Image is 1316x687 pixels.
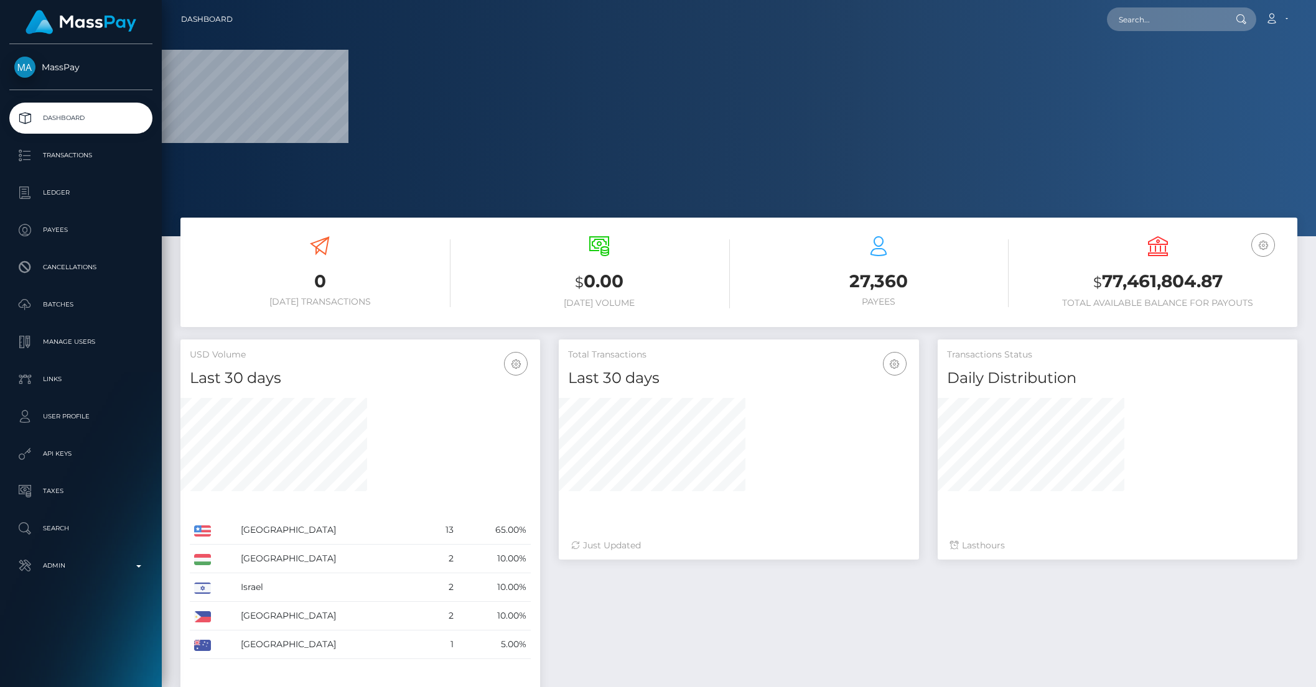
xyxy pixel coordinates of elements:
td: [GEOGRAPHIC_DATA] [236,545,427,573]
a: User Profile [9,401,152,432]
h6: [DATE] Transactions [190,297,450,307]
h4: Last 30 days [568,367,909,389]
img: MassPay [14,57,35,78]
a: Batches [9,289,152,320]
img: PH.png [194,611,211,622]
div: Just Updated [571,539,906,552]
h6: [DATE] Volume [469,298,730,308]
td: 2 [427,545,458,573]
td: 13 [427,516,458,545]
a: Transactions [9,140,152,171]
h3: 0.00 [469,269,730,295]
p: Payees [14,221,147,239]
a: Taxes [9,476,152,507]
img: AU.png [194,640,211,651]
td: [GEOGRAPHIC_DATA] [236,516,427,545]
p: Manage Users [14,333,147,351]
img: HU.png [194,554,211,565]
a: Manage Users [9,326,152,357]
h5: Transactions Status [947,349,1288,361]
small: $ [575,274,584,291]
a: Admin [9,550,152,581]
a: Dashboard [181,6,233,32]
td: [GEOGRAPHIC_DATA] [236,630,427,659]
span: MassPay [9,62,152,73]
p: Dashboard [14,109,147,127]
h4: Last 30 days [190,367,531,389]
small: $ [1093,274,1102,291]
td: 10.00% [458,602,531,630]
h5: Total Transactions [568,349,909,361]
p: Ledger [14,183,147,202]
h6: Total Available Balance for Payouts [1027,298,1288,308]
h3: 27,360 [749,269,1009,293]
a: Links [9,364,152,395]
a: Ledger [9,177,152,208]
p: Search [14,519,147,538]
h5: USD Volume [190,349,531,361]
p: Transactions [14,146,147,165]
p: Links [14,370,147,389]
img: IL.png [194,583,211,594]
h6: Payees [749,297,1009,307]
p: API Keys [14,445,147,463]
td: 1 [427,630,458,659]
img: US.png [194,525,211,537]
p: Taxes [14,482,147,500]
td: 10.00% [458,573,531,602]
td: Israel [236,573,427,602]
a: Dashboard [9,103,152,134]
p: Cancellations [14,258,147,277]
td: [GEOGRAPHIC_DATA] [236,602,427,630]
h3: 0 [190,269,450,293]
h4: Daily Distribution [947,367,1288,389]
a: API Keys [9,438,152,469]
td: 5.00% [458,630,531,659]
p: Batches [14,295,147,314]
p: Admin [14,556,147,575]
a: Search [9,513,152,544]
div: Last hours [950,539,1285,552]
td: 2 [427,573,458,602]
img: MassPay Logo [26,10,136,34]
td: 10.00% [458,545,531,573]
a: Payees [9,214,152,246]
td: 65.00% [458,516,531,545]
a: Cancellations [9,252,152,283]
input: Search... [1107,7,1224,31]
p: User Profile [14,407,147,426]
h3: 77,461,804.87 [1027,269,1288,295]
td: 2 [427,602,458,630]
